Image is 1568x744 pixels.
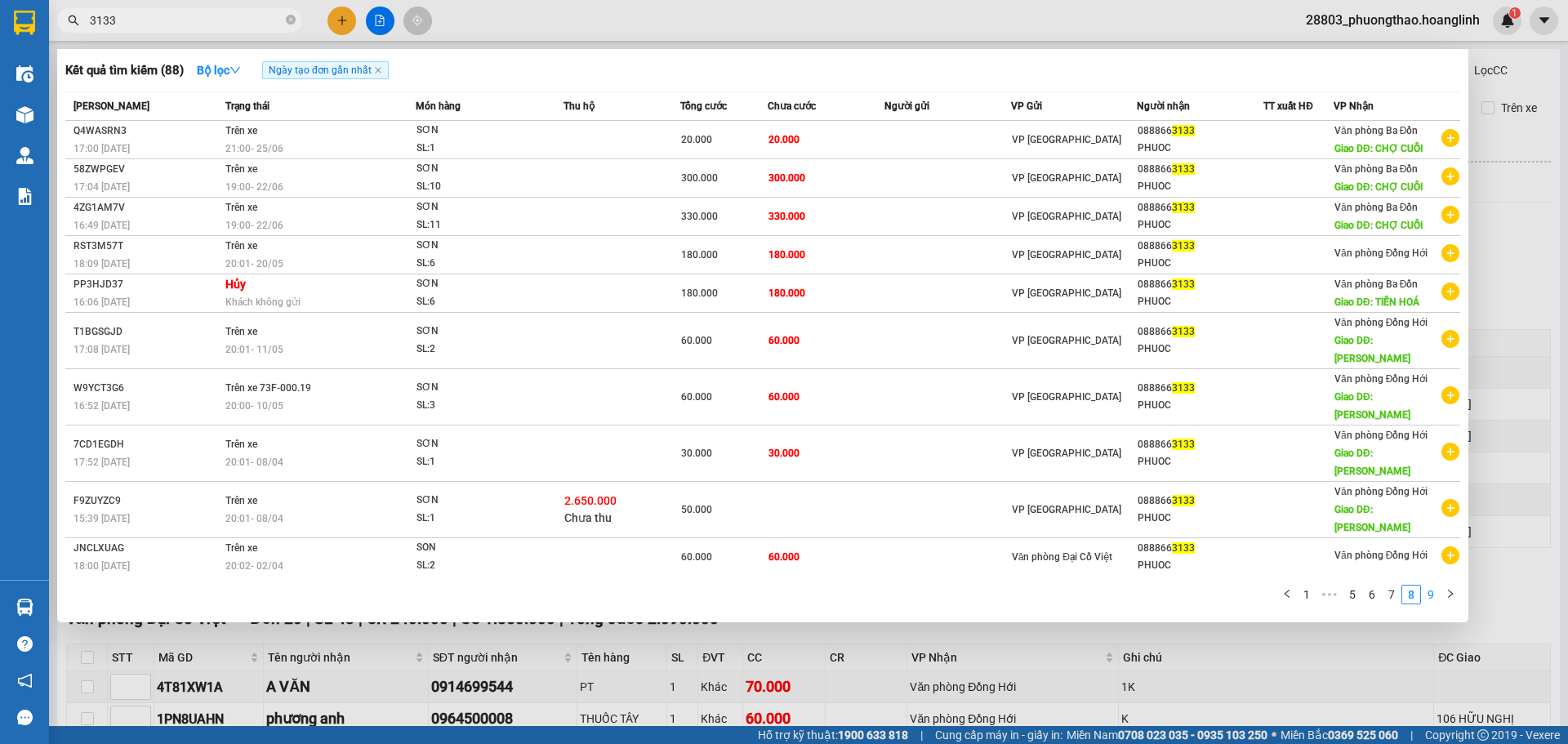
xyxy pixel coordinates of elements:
[17,636,33,652] span: question-circle
[73,323,220,341] div: T1BGSGJD
[1298,586,1316,604] a: 1
[416,275,539,293] div: SƠN
[1012,504,1121,515] span: VP [GEOGRAPHIC_DATA]
[681,551,712,563] span: 60.000
[1172,326,1195,337] span: 3133
[73,181,130,193] span: 17:04 [DATE]
[681,335,712,346] span: 60.000
[1334,181,1423,193] span: Giao DĐ: CHỢ CUỒI
[225,400,283,412] span: 20:00 - 10/05
[1138,492,1263,510] div: 088866
[1012,335,1121,346] span: VP [GEOGRAPHIC_DATA]
[416,453,539,471] div: SL: 1
[416,100,461,112] span: Món hàng
[225,513,283,524] span: 20:01 - 08/04
[1343,585,1362,604] li: 5
[1441,330,1459,348] span: plus-circle
[1334,100,1374,112] span: VP Nhận
[416,557,539,575] div: SL: 2
[768,249,805,261] span: 180.000
[1012,391,1121,403] span: VP [GEOGRAPHIC_DATA]
[416,178,539,196] div: SL: 10
[681,211,718,222] span: 330.000
[1012,211,1121,222] span: VP [GEOGRAPHIC_DATA]
[1382,585,1401,604] li: 7
[1138,216,1263,234] div: PHUOC
[1441,167,1459,185] span: plus-circle
[564,511,612,524] span: Chưa thu
[1441,283,1459,301] span: plus-circle
[225,143,283,154] span: 21:00 - 25/06
[286,15,296,25] span: close-circle
[1402,586,1420,604] a: 8
[1012,287,1121,299] span: VP [GEOGRAPHIC_DATA]
[225,220,283,231] span: 19:00 - 22/06
[1334,373,1428,385] span: Văn phòng Đồng Hới
[768,211,805,222] span: 330.000
[416,397,539,415] div: SL: 3
[16,106,33,123] img: warehouse-icon
[1138,123,1263,140] div: 088866
[16,147,33,164] img: warehouse-icon
[1172,240,1195,252] span: 3133
[416,160,539,178] div: SƠN
[1334,486,1428,497] span: Văn phòng Đồng Hới
[768,448,800,459] span: 30.000
[1138,178,1263,195] div: PHUOC
[1334,202,1418,213] span: Văn phòng Ba Đồn
[681,504,712,515] span: 50.000
[768,100,816,112] span: Chưa cước
[1172,495,1195,506] span: 3133
[1172,382,1195,394] span: 3133
[416,435,539,453] div: SƠN
[90,11,283,29] input: Tìm tên, số ĐT hoặc mã đơn
[73,143,130,154] span: 17:00 [DATE]
[73,344,130,355] span: 17:08 [DATE]
[73,457,130,468] span: 17:52 [DATE]
[1445,589,1455,599] span: right
[1334,278,1418,290] span: Văn phòng Ba Đồn
[1012,448,1121,459] span: VP [GEOGRAPHIC_DATA]
[1137,100,1190,112] span: Người nhận
[1334,163,1418,175] span: Văn phòng Ba Đồn
[1441,206,1459,224] span: plus-circle
[1138,140,1263,157] div: PHUOC
[1334,430,1428,441] span: Văn phòng Đồng Hới
[73,100,149,112] span: [PERSON_NAME]
[73,400,130,412] span: 16:52 [DATE]
[1441,129,1459,147] span: plus-circle
[416,379,539,397] div: SƠN
[416,198,539,216] div: SƠN
[225,495,257,506] span: Trên xe
[564,494,617,507] span: 2.650.000
[1334,220,1423,231] span: Giao DĐ: CHỢ CUỒI
[184,57,254,83] button: Bộ lọcdown
[286,13,296,29] span: close-circle
[1334,125,1418,136] span: Văn phòng Ba Đồn
[1012,172,1121,184] span: VP [GEOGRAPHIC_DATA]
[229,65,241,76] span: down
[1441,585,1460,604] li: Next Page
[73,380,220,397] div: W9YCT3G6
[416,539,539,557] div: SON
[225,382,311,394] span: Trên xe 73F-000.19
[1277,585,1297,604] button: left
[416,492,539,510] div: SƠN
[416,323,539,341] div: SƠN
[416,237,539,255] div: SƠN
[1138,341,1263,358] div: PHUOC
[416,255,539,273] div: SL: 6
[681,391,712,403] span: 60.000
[225,296,301,308] span: Khách không gửi
[416,341,539,359] div: SL: 2
[1316,585,1343,604] li: Previous 5 Pages
[1172,163,1195,175] span: 3133
[1138,199,1263,216] div: 088866
[1334,550,1428,561] span: Văn phòng Đồng Hới
[1421,585,1441,604] li: 9
[1138,323,1263,341] div: 088866
[1362,585,1382,604] li: 6
[416,122,539,140] div: SƠN
[1401,585,1421,604] li: 8
[225,163,257,175] span: Trên xe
